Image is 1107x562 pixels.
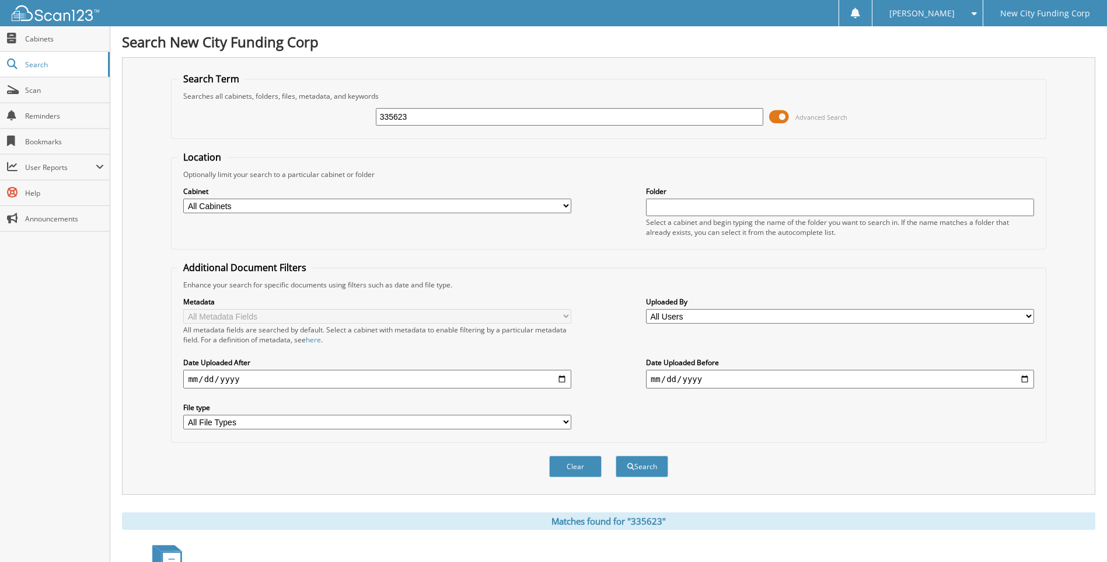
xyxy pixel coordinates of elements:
[177,151,227,164] legend: Location
[25,85,104,95] span: Scan
[122,512,1095,530] div: Matches found for "335623"
[177,280,1039,290] div: Enhance your search for specific documents using filters such as date and file type.
[25,111,104,121] span: Reminders
[25,188,104,198] span: Help
[183,186,571,196] label: Cabinet
[1049,506,1107,562] iframe: Chat Widget
[177,72,245,85] legend: Search Term
[25,34,104,44] span: Cabinets
[122,32,1095,51] h1: Search New City Funding Corp
[183,358,571,367] label: Date Uploaded After
[889,10,955,17] span: [PERSON_NAME]
[616,456,668,477] button: Search
[12,5,99,21] img: scan123-logo-white.svg
[646,297,1034,307] label: Uploaded By
[795,113,847,122] span: Advanced Search
[25,137,104,147] span: Bookmarks
[646,186,1034,196] label: Folder
[306,335,321,345] a: here
[183,370,571,388] input: start
[25,214,104,224] span: Announcements
[183,403,571,412] label: File type
[1000,10,1090,17] span: New City Funding Corp
[646,217,1034,237] div: Select a cabinet and begin typing the name of the folder you want to search in. If the name match...
[646,358,1034,367] label: Date Uploaded Before
[177,261,312,274] legend: Additional Document Filters
[183,297,571,307] label: Metadata
[549,456,602,477] button: Clear
[183,325,571,345] div: All metadata fields are searched by default. Select a cabinet with metadata to enable filtering b...
[646,370,1034,388] input: end
[177,91,1039,101] div: Searches all cabinets, folders, files, metadata, and keywords
[177,169,1039,179] div: Optionally limit your search to a particular cabinet or folder
[25,162,96,172] span: User Reports
[25,60,102,70] span: Search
